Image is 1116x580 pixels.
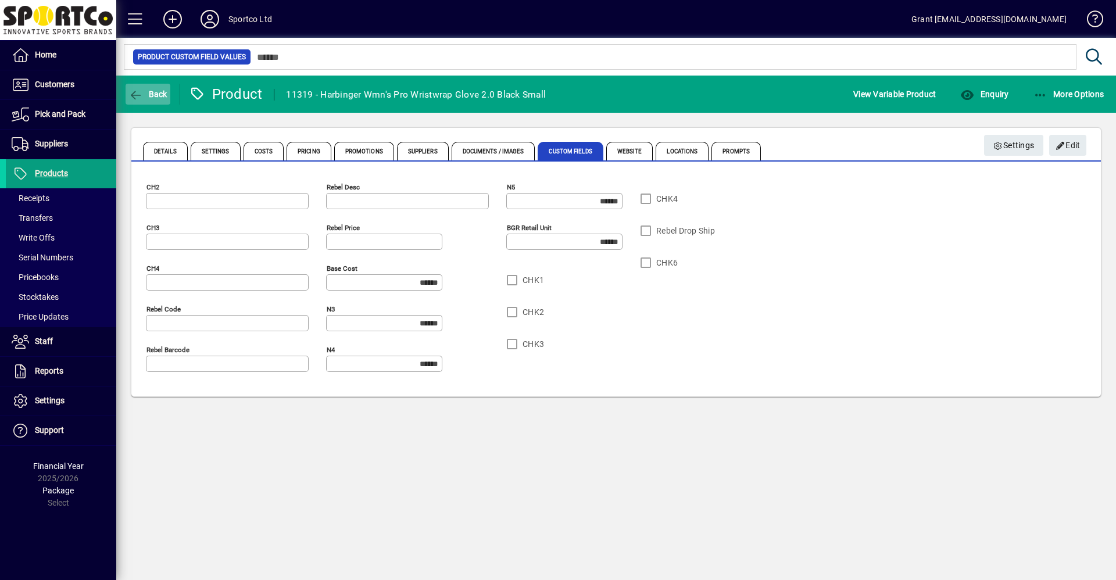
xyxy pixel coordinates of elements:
span: Locations [656,142,709,160]
span: Write Offs [12,233,55,242]
span: Pick and Pack [35,109,85,119]
span: Details [143,142,188,160]
span: Pricebooks [12,273,59,282]
span: Product Custom Field Values [138,51,246,63]
span: Edit [1056,136,1081,155]
mat-label: N4 [327,346,335,354]
button: Enquiry [957,84,1011,105]
span: Enquiry [960,89,1008,99]
button: Add [154,9,191,30]
a: Customers [6,70,116,99]
mat-label: N3 [327,305,335,313]
mat-label: CH2 [146,183,159,191]
a: Stocktakes [6,287,116,307]
mat-label: Rebel Code [146,305,181,313]
span: Settings [35,396,65,405]
a: Reports [6,357,116,386]
a: Home [6,41,116,70]
a: Transfers [6,208,116,228]
a: Price Updates [6,307,116,327]
span: More Options [1033,89,1104,99]
span: Reports [35,366,63,375]
span: Transfers [12,213,53,223]
app-page-header-button: Back [116,84,180,105]
span: Costs [244,142,284,160]
span: Stocktakes [12,292,59,302]
span: Customers [35,80,74,89]
span: Back [128,89,167,99]
div: Grant [EMAIL_ADDRESS][DOMAIN_NAME] [911,10,1067,28]
span: Documents / Images [452,142,535,160]
span: Serial Numbers [12,253,73,262]
mat-label: Rebel Price [327,224,360,232]
a: Support [6,416,116,445]
span: Settings [993,136,1035,155]
a: Suppliers [6,130,116,159]
span: Suppliers [35,139,68,148]
span: Suppliers [397,142,449,160]
span: Website [606,142,653,160]
a: Write Offs [6,228,116,248]
a: Knowledge Base [1078,2,1101,40]
span: Price Updates [12,312,69,321]
mat-label: CH4 [146,264,159,273]
span: View Variable Product [853,85,936,103]
a: Serial Numbers [6,248,116,267]
mat-label: Rebel Desc [327,183,360,191]
button: Settings [984,135,1044,156]
span: Home [35,50,56,59]
span: Custom Fields [538,142,603,160]
button: More Options [1031,84,1107,105]
span: Products [35,169,68,178]
span: Staff [35,336,53,346]
mat-label: BGR Retail Unit [507,224,552,232]
div: 11319 - Harbinger Wmn's Pro Wristwrap Glove 2.0 Black Small [286,85,546,104]
a: Staff [6,327,116,356]
span: Pricing [287,142,331,160]
button: Back [126,84,170,105]
a: Settings [6,386,116,416]
mat-label: Rebel Barcode [146,346,189,354]
mat-label: Base Cost [327,264,357,273]
mat-label: N5 [507,183,515,191]
mat-label: CH3 [146,224,159,232]
span: Promotions [334,142,394,160]
a: Receipts [6,188,116,208]
button: Edit [1049,135,1086,156]
div: Product [189,85,263,103]
span: Prompts [711,142,761,160]
a: Pick and Pack [6,100,116,129]
span: Package [42,486,74,495]
span: Financial Year [33,461,84,471]
span: Receipts [12,194,49,203]
a: Pricebooks [6,267,116,287]
span: Support [35,425,64,435]
button: View Variable Product [850,84,939,105]
button: Profile [191,9,228,30]
div: Sportco Ltd [228,10,272,28]
span: Settings [191,142,241,160]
